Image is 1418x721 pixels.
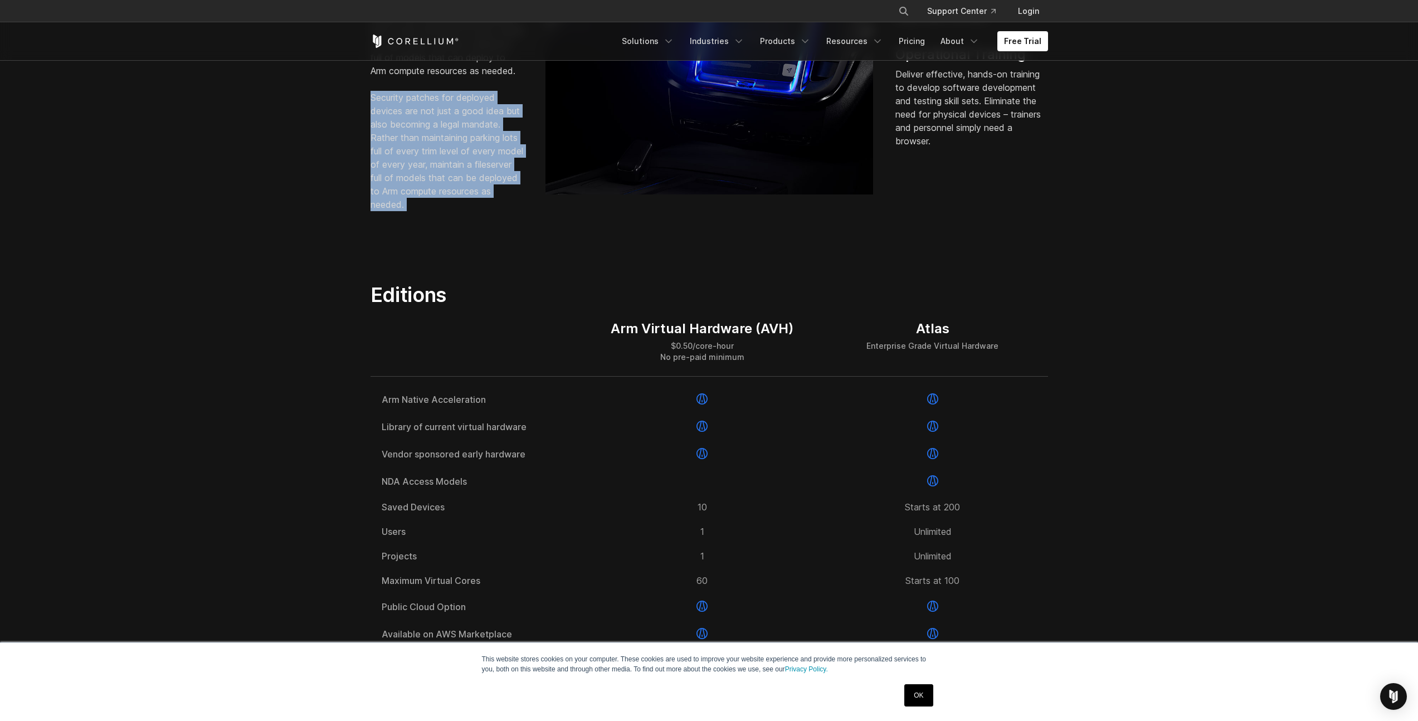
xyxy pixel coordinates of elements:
[914,527,952,536] span: Unlimited
[997,31,1048,51] a: Free Trial
[905,576,959,585] span: Starts at 100
[482,654,937,674] p: This website stores cookies on your computer. These cookies are used to improve your website expe...
[895,67,1048,148] p: Deliver effective, hands-on training to develop software development and testing skill sets. Elim...
[904,684,933,707] a: OK
[698,503,707,511] span: 10
[382,450,576,459] span: Vendor sponsored early hardware
[753,31,817,51] a: Products
[700,527,704,536] span: 1
[382,503,576,511] span: Saved Devices
[1380,683,1407,710] div: Open Intercom Messenger
[382,477,576,486] span: NDA Access Models
[1009,1,1048,21] a: Login
[866,340,998,352] div: Enterprise Grade Virtual Hardware
[820,31,890,51] a: Resources
[866,320,998,337] div: Atlas
[892,31,932,51] a: Pricing
[382,602,576,611] span: Public Cloud Option
[683,31,751,51] a: Industries
[885,1,1048,21] div: Navigation Menu
[382,576,576,585] a: Maximum Virtual Cores
[615,31,1048,51] div: Navigation Menu
[700,552,704,561] span: 1
[611,320,793,337] div: Arm Virtual Hardware (AVH)
[785,665,828,673] a: Privacy Policy.
[914,552,952,561] span: Unlimited
[615,31,681,51] a: Solutions
[382,630,576,639] a: Available on AWS Marketplace
[382,552,576,561] span: Projects
[934,31,986,51] a: About
[894,1,914,21] button: Search
[696,576,708,585] span: 60
[382,527,576,536] a: Users
[905,503,960,511] span: Starts at 200
[611,340,793,363] div: $0.50/core-hour No pre-paid minimum
[371,91,523,211] p: Security patches for deployed devices are not just a good idea but also becoming a legal mandate....
[382,422,576,431] span: Library of current virtual hardware
[371,35,459,48] a: Corellium Home
[371,282,815,307] h2: Editions
[382,395,576,404] span: Arm Native Acceleration
[918,1,1005,21] a: Support Center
